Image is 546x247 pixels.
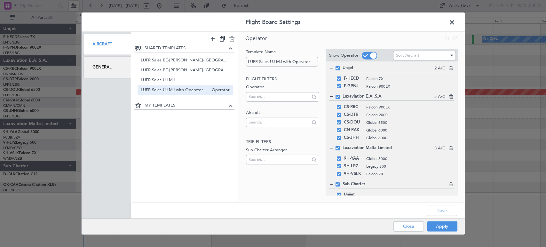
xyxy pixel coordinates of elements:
[141,77,230,84] span: LUFR Sales UJ-MJ
[145,45,227,52] span: SHARED TEMPLATES
[344,191,363,199] span: Unijet
[249,92,310,101] input: Search...
[434,94,445,100] span: 5 A/C
[141,87,209,94] span: LUFR Sales UJ-MJ with Operator
[249,155,310,164] input: Search...
[329,52,359,59] label: Show Operator
[246,139,319,145] h2: Trip filters
[82,13,465,32] header: Flight Board Settings
[344,126,363,134] span: CN-RAK
[209,87,230,94] span: Operator
[366,76,454,82] span: Falcon 7X
[246,147,319,153] label: Sub-Charter Arranger
[246,84,319,91] label: Operator
[366,104,454,110] span: Falcon 900LX
[344,163,363,170] span: 9H-LPZ
[83,57,131,78] div: General
[366,135,454,141] span: Global 6000
[344,83,363,90] span: F-GPNJ
[344,75,363,83] span: F-HECD
[366,156,454,162] span: Global 5000
[83,34,131,55] div: Aircraft
[427,221,457,231] button: Apply
[145,102,227,108] span: MY TEMPLATES
[343,145,434,151] span: Luxaviation Malta Limited
[141,67,230,74] span: LUFR Sales BE-[PERSON_NAME]-[GEOGRAPHIC_DATA] with Operator
[343,65,434,71] span: Unijet
[344,119,363,126] span: CS-DOU
[344,155,363,163] span: 9H-YAA
[246,110,319,116] label: Aircraft
[366,112,454,118] span: Falcon 2000
[366,163,454,169] span: Legacy 500
[343,93,434,100] span: Luxaviation E.A.,S.A.
[393,221,424,231] button: Close
[246,76,319,82] h2: Flight filters
[344,170,363,178] span: 9H-VSLK
[344,134,363,142] span: CS-JHH
[434,65,445,72] span: 2 A/C
[344,103,363,111] span: CS-RRC
[366,120,454,125] span: Global 6500
[249,117,310,127] input: Search...
[245,35,267,42] span: Operator
[396,52,419,58] span: Sort Aircraft
[344,111,363,119] span: CS-DTR
[343,181,445,187] span: Sub-Charter
[366,84,454,89] span: Falcon 900EX
[366,127,454,133] span: Global 6000
[141,57,230,64] span: LUFR Sales BE-[PERSON_NAME]-[GEOGRAPHIC_DATA]
[366,171,454,177] span: Falcon 7X
[434,145,445,152] span: 3 A/C
[246,49,319,55] label: Template Name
